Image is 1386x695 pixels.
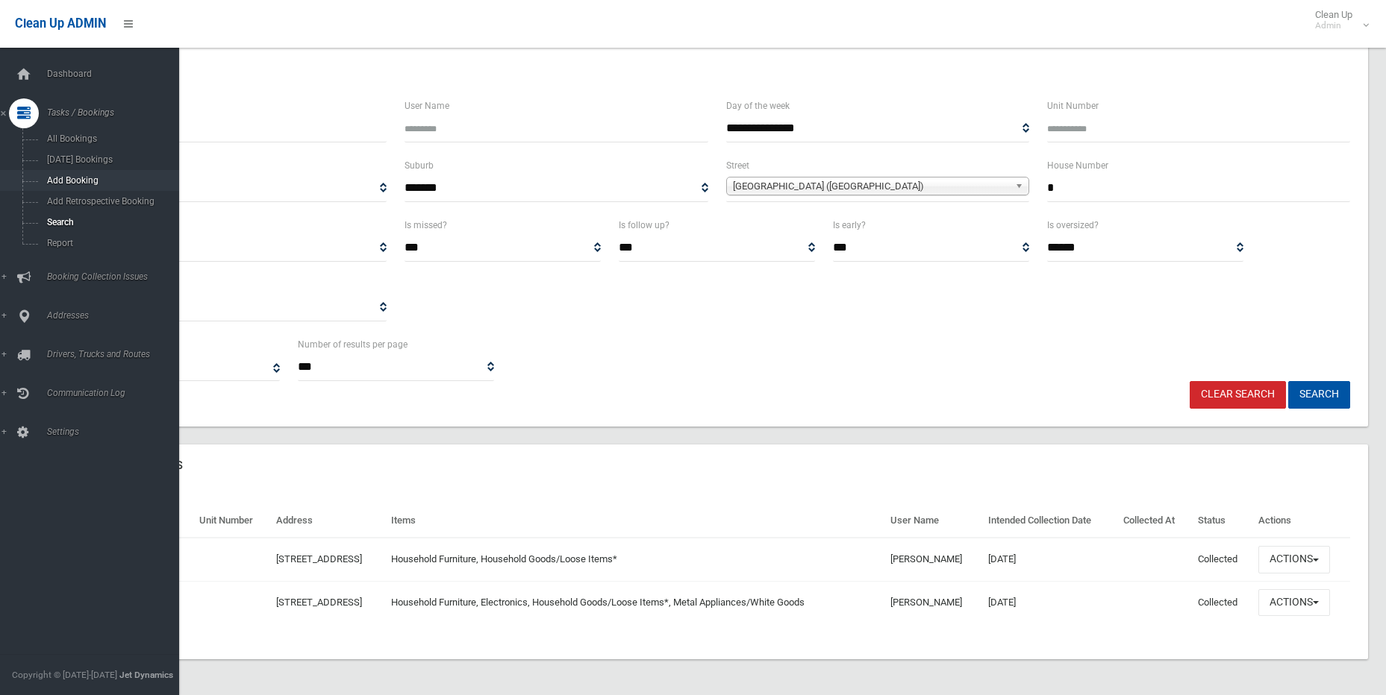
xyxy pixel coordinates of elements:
button: Actions [1258,589,1330,617]
span: Communication Log [43,388,190,398]
th: User Name [884,504,982,538]
th: Address [270,504,385,538]
th: Intended Collection Date [982,504,1117,538]
td: [DATE] [982,538,1117,581]
td: [DATE] [982,581,1117,623]
button: Search [1288,381,1350,409]
a: Clear Search [1190,381,1286,409]
label: Is oversized? [1047,217,1099,233]
label: Suburb [405,157,434,174]
td: Collected [1192,581,1252,623]
span: Booking Collection Issues [43,271,190,282]
span: [DATE] Bookings [43,154,178,165]
th: Collected At [1117,504,1192,538]
span: Report [43,238,178,248]
span: Dashboard [43,69,190,79]
label: User Name [405,98,449,114]
label: Number of results per page [298,336,408,353]
td: Collected [1192,538,1252,581]
label: Is missed? [405,217,447,233]
label: Street [726,157,749,174]
label: Is follow up? [619,217,669,233]
th: Items [385,504,884,538]
span: Add Retrospective Booking [43,196,178,207]
span: [GEOGRAPHIC_DATA] ([GEOGRAPHIC_DATA]) [733,177,1009,195]
td: Household Furniture, Electronics, Household Goods/Loose Items*, Metal Appliances/White Goods [385,581,884,623]
th: Status [1192,504,1252,538]
span: All Bookings [43,133,178,144]
span: Tasks / Bookings [43,107,190,118]
span: Add Booking [43,175,178,186]
small: Admin [1315,20,1352,31]
label: Day of the week [726,98,790,114]
span: Addresses [43,310,190,321]
span: Drivers, Trucks and Routes [43,349,190,359]
td: [PERSON_NAME] [884,581,982,623]
label: Is early? [833,217,866,233]
span: Settings [43,427,190,437]
span: Search [43,217,178,227]
th: Actions [1252,504,1351,538]
th: Unit Number [193,504,270,538]
a: [STREET_ADDRESS] [276,553,362,565]
label: House Number [1047,157,1108,174]
td: [PERSON_NAME] [884,538,982,581]
span: Clean Up [1308,9,1367,31]
a: [STREET_ADDRESS] [276,597,362,608]
button: Actions [1258,546,1330,573]
strong: Jet Dynamics [119,670,173,680]
span: Copyright © [DATE]-[DATE] [12,670,117,680]
label: Unit Number [1047,98,1099,114]
td: Household Furniture, Household Goods/Loose Items* [385,538,884,581]
span: Clean Up ADMIN [15,16,106,31]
